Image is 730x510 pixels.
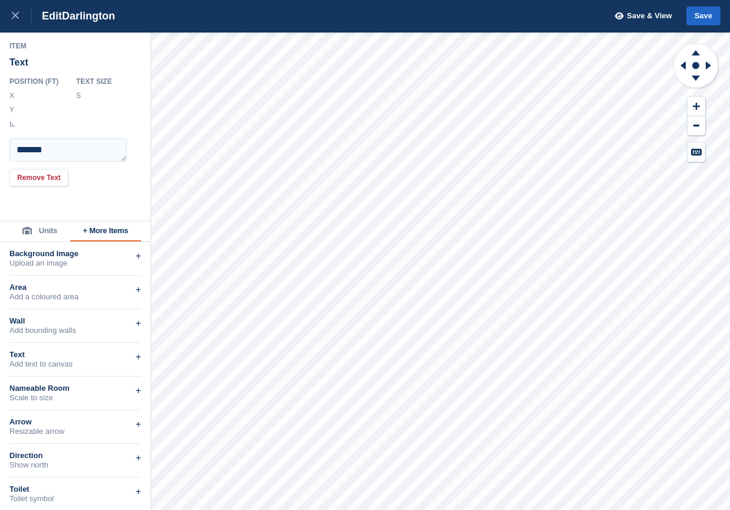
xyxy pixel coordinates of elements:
div: + [136,417,141,431]
div: Item [9,41,142,51]
div: Toilet [9,485,141,494]
div: AreaAdd a coloured area+ [9,276,141,309]
div: Scale to size [9,393,141,403]
div: + [136,384,141,398]
label: X [9,91,15,100]
button: Units [9,221,70,241]
div: ArrowResizable arrow+ [9,410,141,444]
div: Area [9,283,141,292]
div: + [136,283,141,297]
div: + [136,249,141,263]
div: Wall [9,316,141,326]
img: angle-icn.0ed2eb85.svg [10,121,15,126]
label: S [76,91,82,100]
div: Add bounding walls [9,326,141,335]
span: Save & View [627,10,672,22]
div: + [136,451,141,465]
label: Y [9,105,15,115]
div: + [136,350,141,364]
div: Resizable arrow [9,427,141,436]
div: Toilet symbol [9,494,141,504]
div: Text [9,52,142,73]
div: + [136,485,141,499]
div: Arrow [9,417,141,427]
div: Show north [9,460,141,470]
button: Remove Text [9,169,68,187]
button: Zoom In [688,97,705,116]
div: TextAdd text to canvas+ [9,343,141,377]
button: Zoom Out [688,116,705,136]
div: DirectionShow north+ [9,444,141,478]
button: Save [686,6,721,26]
div: Text [9,350,141,359]
div: Edit Darlington [31,9,115,23]
button: Keyboard Shortcuts [688,142,705,162]
div: Position ( FT ) [9,77,67,86]
div: + [136,316,141,331]
div: Background Image [9,249,141,259]
div: Direction [9,451,141,460]
div: Add a coloured area [9,292,141,302]
div: WallAdd bounding walls+ [9,309,141,343]
div: Text Size [76,77,128,86]
div: Nameable RoomScale to size+ [9,377,141,410]
div: Upload an image [9,259,141,268]
button: + More Items [70,221,141,241]
div: Nameable Room [9,384,141,393]
div: Background ImageUpload an image+ [9,242,141,276]
div: Add text to canvas [9,359,141,369]
button: Save & View [608,6,672,26]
